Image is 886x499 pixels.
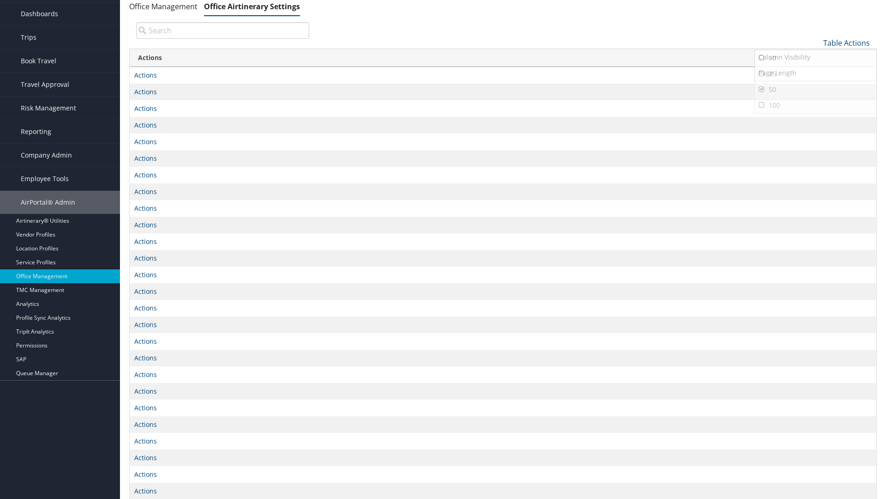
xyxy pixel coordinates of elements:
span: Trips [21,26,36,49]
a: 100 [755,97,876,113]
span: Risk Management [21,97,76,120]
span: Travel Approval [21,73,69,96]
span: AirPortal® Admin [21,191,75,214]
a: Column Visibility [755,49,876,65]
a: 10 [755,50,876,66]
span: Company Admin [21,144,72,167]
span: Book Travel [21,49,56,73]
a: 25 [755,66,876,82]
a: 50 [755,82,876,97]
span: Reporting [21,120,51,143]
span: Employee Tools [21,167,69,190]
span: Dashboards [21,2,58,25]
